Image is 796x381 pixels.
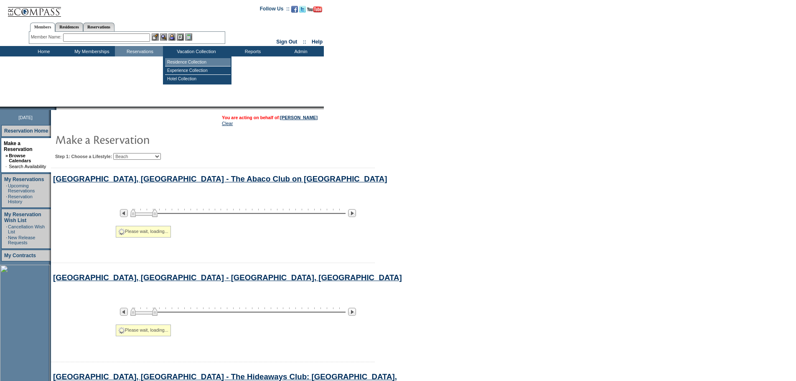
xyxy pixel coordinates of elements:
[118,228,125,235] img: spinner2.gif
[118,327,125,334] img: spinner2.gif
[116,226,171,238] div: Please wait, loading...
[8,194,33,204] a: Reservation History
[53,273,402,282] a: [GEOGRAPHIC_DATA], [GEOGRAPHIC_DATA] - [GEOGRAPHIC_DATA], [GEOGRAPHIC_DATA]
[19,46,67,56] td: Home
[228,46,276,56] td: Reports
[4,141,33,152] a: Make a Reservation
[120,209,128,217] img: Previous
[222,115,318,120] span: You are acting on behalf of:
[4,253,36,258] a: My Contracts
[163,46,228,56] td: Vacation Collection
[185,33,192,41] img: b_calculator.gif
[53,107,56,110] img: promoShadowLeftCorner.gif
[55,131,222,148] img: pgTtlMakeReservation.gif
[160,33,167,41] img: View
[120,308,128,316] img: Previous
[6,194,7,204] td: ·
[6,183,7,193] td: ·
[53,174,387,183] a: [GEOGRAPHIC_DATA], [GEOGRAPHIC_DATA] - The Abaco Club on [GEOGRAPHIC_DATA]
[56,107,57,110] img: blank.gif
[165,58,231,66] td: Residence Collection
[83,23,114,31] a: Reservations
[8,224,45,234] a: Cancellation Wish List
[303,39,306,45] span: ::
[299,6,306,13] img: Follow us on Twitter
[6,224,7,234] td: ·
[116,325,171,336] div: Please wait, loading...
[348,308,356,316] img: Next
[177,33,184,41] img: Reservations
[6,235,7,245] td: ·
[18,115,33,120] span: [DATE]
[348,209,356,217] img: Next
[30,23,56,32] a: Members
[168,33,175,41] img: Impersonate
[5,153,8,158] b: »
[299,8,306,13] a: Follow us on Twitter
[280,115,318,120] a: [PERSON_NAME]
[55,154,112,159] b: Step 1: Choose a Lifestyle:
[152,33,159,41] img: b_edit.gif
[4,176,44,182] a: My Reservations
[165,66,231,75] td: Experience Collection
[8,235,35,245] a: New Release Requests
[260,5,290,15] td: Follow Us ::
[5,164,8,169] td: ·
[55,23,83,31] a: Residences
[67,46,115,56] td: My Memberships
[222,121,233,126] a: Clear
[115,46,163,56] td: Reservations
[4,212,41,223] a: My Reservation Wish List
[307,6,322,13] img: Subscribe to our YouTube Channel
[9,164,46,169] a: Search Availability
[276,39,297,45] a: Sign Out
[291,8,298,13] a: Become our fan on Facebook
[4,128,48,134] a: Reservation Home
[291,6,298,13] img: Become our fan on Facebook
[8,183,35,193] a: Upcoming Reservations
[31,33,63,41] div: Member Name:
[165,75,231,83] td: Hotel Collection
[276,46,324,56] td: Admin
[312,39,323,45] a: Help
[9,153,31,163] a: Browse Calendars
[307,8,322,13] a: Subscribe to our YouTube Channel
